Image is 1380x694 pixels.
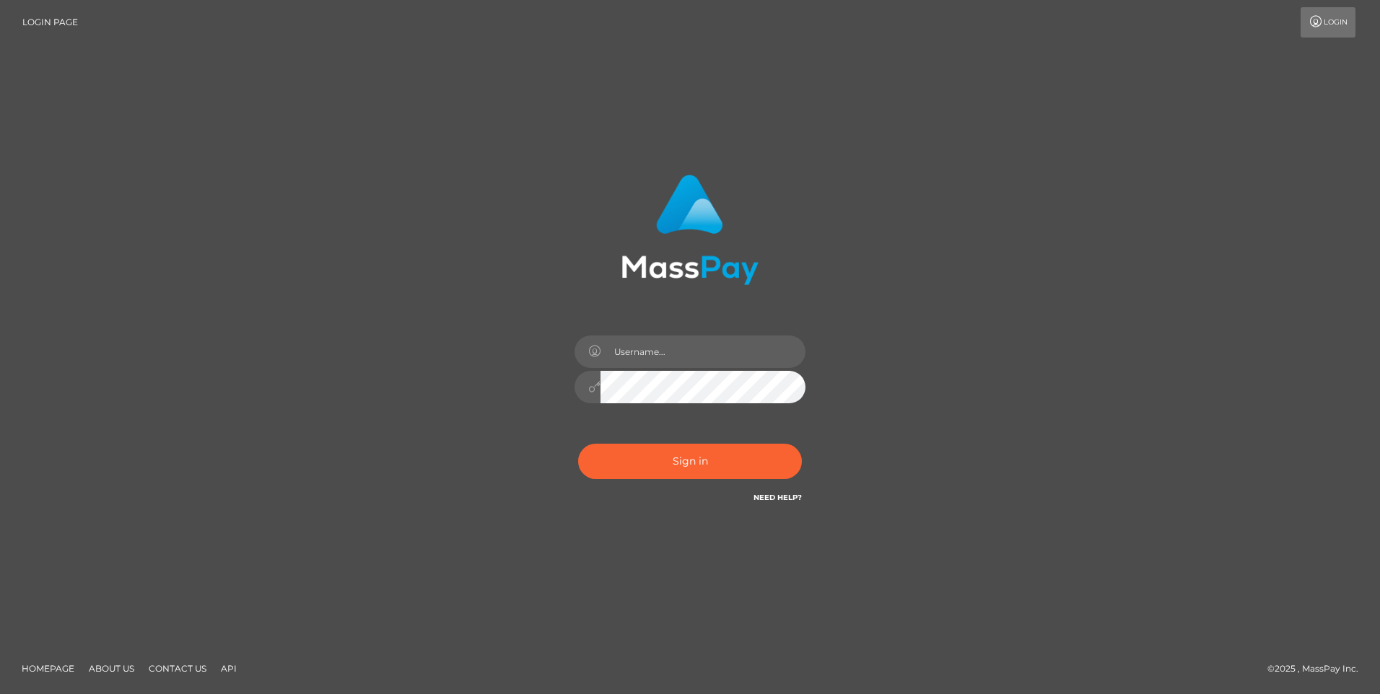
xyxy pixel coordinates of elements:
img: MassPay Login [621,175,759,285]
div: © 2025 , MassPay Inc. [1267,661,1369,677]
a: Need Help? [754,493,802,502]
input: Username... [601,335,805,368]
a: About Us [83,657,140,680]
a: Login [1301,7,1355,38]
a: Contact Us [143,657,212,680]
button: Sign in [578,444,802,479]
a: Login Page [22,7,78,38]
a: API [215,657,243,680]
a: Homepage [16,657,80,680]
